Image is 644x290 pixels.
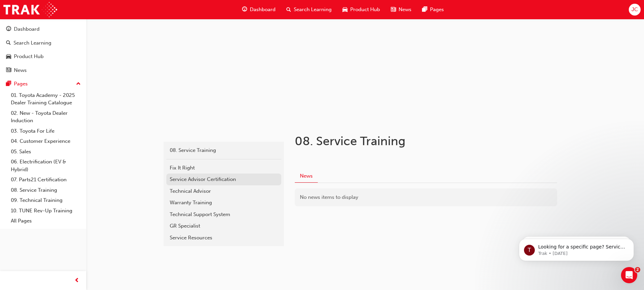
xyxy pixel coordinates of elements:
div: Warranty Training [170,199,278,207]
div: Pages [14,80,28,88]
a: Service Resources [166,232,281,244]
a: Technical Advisor [166,185,281,197]
a: 04. Customer Experience [8,136,84,147]
div: Dashboard [14,25,40,33]
button: JC [629,4,641,16]
a: Technical Support System [166,209,281,220]
div: Service Advisor Certification [170,176,278,183]
button: Pages [3,78,84,90]
div: Technical Advisor [170,187,278,195]
span: car-icon [342,5,348,14]
span: news-icon [6,68,11,74]
a: search-iconSearch Learning [281,3,337,17]
span: JC [631,6,638,14]
span: guage-icon [6,26,11,32]
h1: 08. Service Training [295,134,517,149]
a: 08. Service Training [8,185,84,195]
a: All Pages [8,216,84,226]
span: news-icon [391,5,396,14]
img: Trak [3,2,57,17]
a: 06. Electrification (EV & Hybrid) [8,157,84,175]
button: DashboardSearch LearningProduct HubNews [3,22,84,78]
div: Search Learning [14,39,51,47]
a: 01. Toyota Academy - 2025 Dealer Training Catalogue [8,90,84,108]
div: Technical Support System [170,211,278,218]
span: Product Hub [350,6,380,14]
span: Search Learning [294,6,332,14]
a: Service Advisor Certification [166,174,281,185]
a: 08. Service Training [166,144,281,156]
a: News [3,64,84,77]
div: Fix It Right [170,164,278,172]
span: News [399,6,411,14]
a: Warranty Training [166,197,281,209]
a: 02. New - Toyota Dealer Induction [8,108,84,126]
a: news-iconNews [385,3,417,17]
span: Pages [430,6,444,14]
a: 09. Technical Training [8,195,84,206]
div: 08. Service Training [170,147,278,154]
a: GR Specialist [166,220,281,232]
div: Service Resources [170,234,278,242]
button: News [295,170,318,183]
iframe: Intercom notifications message [509,225,644,272]
span: search-icon [6,40,11,46]
span: car-icon [6,54,11,60]
div: Product Hub [14,53,44,60]
a: pages-iconPages [417,3,449,17]
span: pages-icon [422,5,427,14]
div: No news items to display [295,188,557,206]
a: Product Hub [3,50,84,63]
iframe: Intercom live chat [621,267,637,283]
span: search-icon [286,5,291,14]
a: Fix It Right [166,162,281,174]
a: 07. Parts21 Certification [8,175,84,185]
a: 10. TUNE Rev-Up Training [8,206,84,216]
div: GR Specialist [170,222,278,230]
a: car-iconProduct Hub [337,3,385,17]
a: Search Learning [3,37,84,49]
span: pages-icon [6,81,11,87]
a: guage-iconDashboard [237,3,281,17]
span: guage-icon [242,5,247,14]
span: prev-icon [74,276,79,285]
a: Dashboard [3,23,84,35]
span: 2 [635,267,640,272]
a: 03. Toyota For Life [8,126,84,136]
span: up-icon [76,80,81,88]
span: Dashboard [250,6,276,14]
a: 05. Sales [8,147,84,157]
div: News [14,67,27,74]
